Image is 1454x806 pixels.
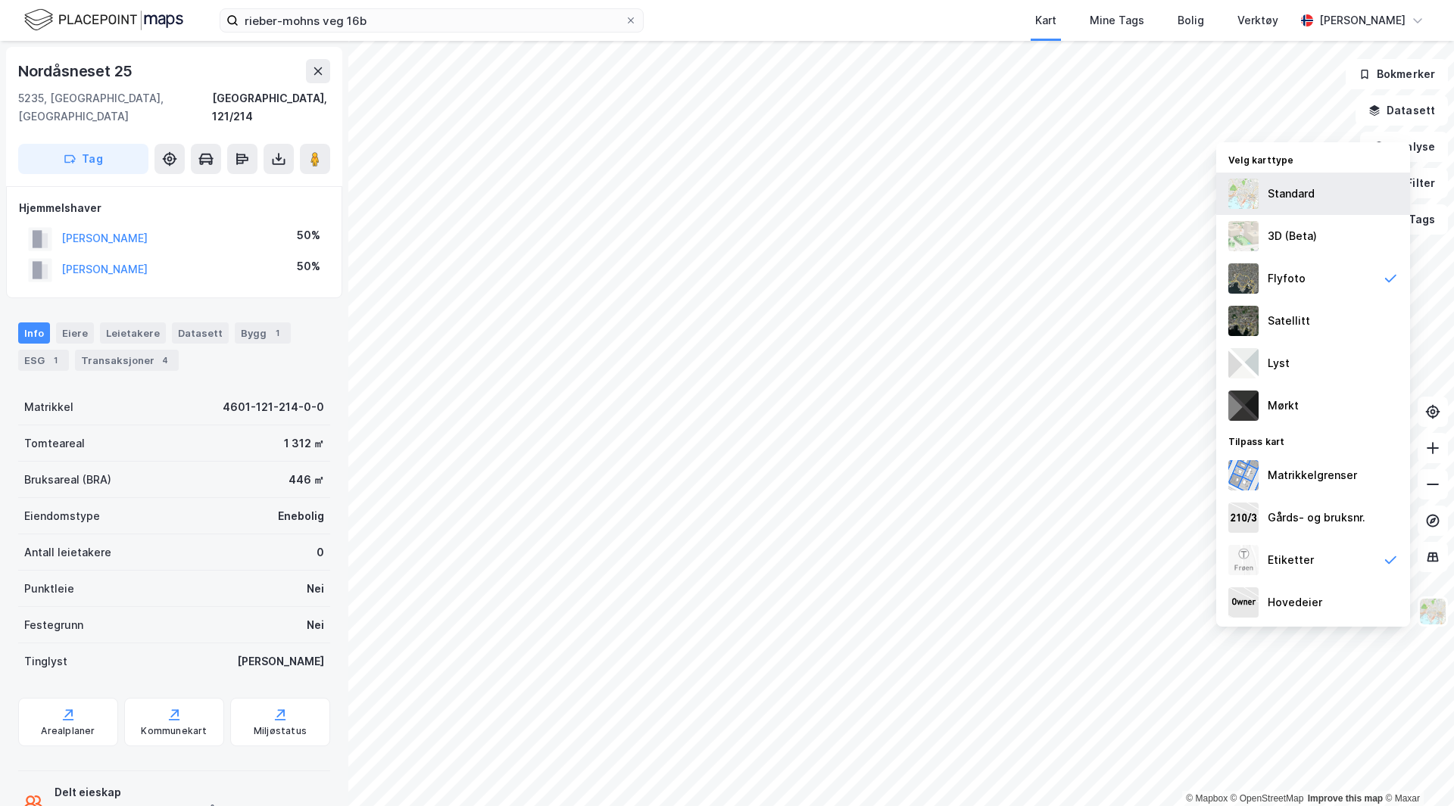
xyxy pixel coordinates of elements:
[1228,545,1259,575] img: Z
[24,434,85,453] div: Tomteareal
[212,89,330,126] div: [GEOGRAPHIC_DATA], 121/214
[1356,95,1448,126] button: Datasett
[41,725,95,737] div: Arealplaner
[1228,460,1259,490] img: cadastreBorders.cfe08de4b5ddd52a10de.jpeg
[307,580,324,598] div: Nei
[24,616,83,634] div: Festegrunn
[1228,221,1259,251] img: Z
[19,199,329,217] div: Hjemmelshaver
[278,507,324,525] div: Enebolig
[1216,427,1410,454] div: Tilpass kart
[1035,11,1056,30] div: Kart
[18,89,212,126] div: 5235, [GEOGRAPHIC_DATA], [GEOGRAPHIC_DATA]
[1268,185,1315,203] div: Standard
[297,226,320,244] div: 50%
[1308,793,1383,804] a: Improve this map
[1418,597,1447,626] img: Z
[1360,132,1448,162] button: Analyse
[1346,59,1448,89] button: Bokmerker
[24,507,100,525] div: Eiendomstype
[55,783,253,801] div: Delt eieskap
[1090,11,1144,30] div: Mine Tags
[1228,391,1259,421] img: nCdM7BzjoCAAAAAElFTkSuQmCC
[1228,503,1259,533] img: cadastreKeys.547ab17ec502f5a4ef2b.jpeg
[18,350,69,371] div: ESG
[158,353,173,368] div: 4
[1228,179,1259,209] img: Z
[1319,11,1406,30] div: [PERSON_NAME]
[1378,733,1454,806] iframe: Chat Widget
[1228,263,1259,294] img: Z
[48,353,63,368] div: 1
[100,322,166,344] div: Leietakere
[270,325,285,341] div: 1
[307,616,324,634] div: Nei
[18,144,148,174] button: Tag
[1378,204,1448,235] button: Tags
[24,652,67,671] div: Tinglyst
[1231,793,1304,804] a: OpenStreetMap
[1268,466,1357,484] div: Matrikkelgrenser
[18,322,50,344] div: Info
[1268,269,1306,288] div: Flyfoto
[1228,587,1259,618] img: majorOwner.b5e170eddb5c04bfeeff.jpeg
[75,350,179,371] div: Transaksjoner
[24,580,74,598] div: Punktleie
[1216,145,1410,173] div: Velg karttype
[1178,11,1204,30] div: Bolig
[24,543,111,562] div: Antall leietakere
[223,398,324,416] div: 4601-121-214-0-0
[239,9,625,32] input: Søk på adresse, matrikkel, gårdeiere, leietakere eller personer
[235,322,291,344] div: Bygg
[317,543,324,562] div: 0
[1268,397,1299,415] div: Mørkt
[141,725,207,737] div: Kommunekart
[237,652,324,671] div: [PERSON_NAME]
[1375,168,1448,198] button: Filter
[1237,11,1278,30] div: Verktøy
[284,434,324,453] div: 1 312 ㎡
[1268,551,1314,569] div: Etiketter
[1268,354,1290,372] div: Lyst
[1268,593,1322,612] div: Hovedeier
[254,725,307,737] div: Miljøstatus
[24,471,111,489] div: Bruksareal (BRA)
[172,322,229,344] div: Datasett
[1186,793,1228,804] a: Mapbox
[24,7,183,33] img: logo.f888ab2527a4732fd821a326f86c7f29.svg
[56,322,94,344] div: Eiere
[1268,312,1310,330] div: Satellitt
[1268,509,1365,527] div: Gårds- og bruksnr.
[289,471,324,489] div: 446 ㎡
[1228,348,1259,378] img: luj3wr1y2y3+OchiMxRmMxRlscgabnMEmZ7DJGWxyBpucwSZnsMkZbHIGm5zBJmewyRlscgabnMEmZ7DJGWxyBpucwSZnsMkZ...
[1268,227,1317,245] div: 3D (Beta)
[24,398,73,416] div: Matrikkel
[1228,306,1259,336] img: 9k=
[18,59,136,83] div: Nordåsneset 25
[1378,733,1454,806] div: Kontrollprogram for chat
[297,257,320,275] div: 50%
